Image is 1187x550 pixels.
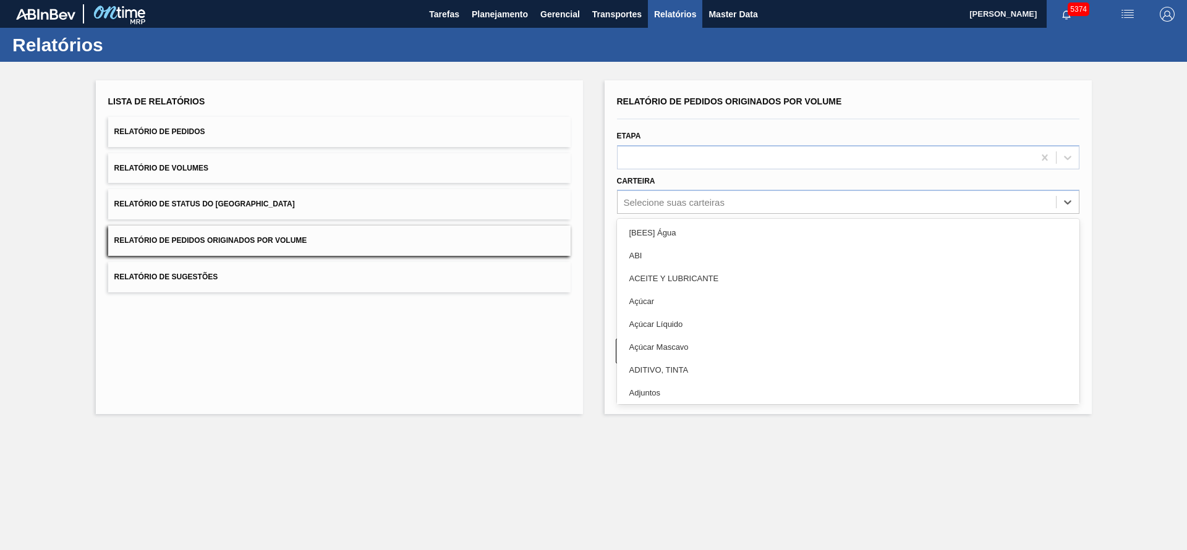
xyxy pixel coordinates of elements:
[108,153,571,184] button: Relatório de Volumes
[114,127,205,136] span: Relatório de Pedidos
[1068,2,1089,16] span: 5374
[114,200,295,208] span: Relatório de Status do [GEOGRAPHIC_DATA]
[616,339,842,363] button: Limpar
[617,96,842,106] span: Relatório de Pedidos Originados por Volume
[108,189,571,219] button: Relatório de Status do [GEOGRAPHIC_DATA]
[114,236,307,245] span: Relatório de Pedidos Originados por Volume
[108,262,571,292] button: Relatório de Sugestões
[617,313,1079,336] div: Açúcar Líquido
[617,132,641,140] label: Etapa
[708,7,757,22] span: Master Data
[1047,6,1086,23] button: Notificações
[617,358,1079,381] div: ADITIVO, TINTA
[12,38,232,52] h1: Relatórios
[617,290,1079,313] div: Açúcar
[617,381,1079,404] div: Adjuntos
[1160,7,1175,22] img: Logout
[654,7,696,22] span: Relatórios
[617,336,1079,358] div: Açúcar Mascavo
[108,117,571,147] button: Relatório de Pedidos
[540,7,580,22] span: Gerencial
[16,9,75,20] img: TNhmsLtSVTkK8tSr43FrP2fwEKptu5GPRR3wAAAABJRU5ErkJggg==
[1120,7,1135,22] img: userActions
[114,273,218,281] span: Relatório de Sugestões
[592,7,642,22] span: Transportes
[617,244,1079,267] div: ABI
[624,197,725,208] div: Selecione suas carteiras
[114,164,208,172] span: Relatório de Volumes
[472,7,528,22] span: Planejamento
[617,267,1079,290] div: ACEITE Y LUBRICANTE
[108,96,205,106] span: Lista de Relatórios
[617,221,1079,244] div: [BEES] Água
[429,7,459,22] span: Tarefas
[617,177,655,185] label: Carteira
[108,226,571,256] button: Relatório de Pedidos Originados por Volume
